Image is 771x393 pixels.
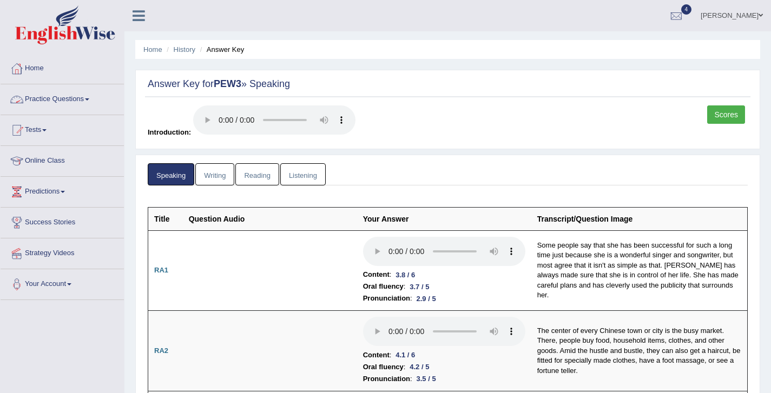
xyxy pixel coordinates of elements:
span: 4 [681,4,692,15]
b: Oral fluency [363,361,404,373]
div: 2.9 / 5 [412,293,440,304]
a: Predictions [1,177,124,204]
a: Speaking [148,163,194,185]
li: : [363,373,525,385]
div: 4.2 / 5 [405,361,433,372]
li: : [363,349,525,361]
div: 4.1 / 6 [391,349,419,361]
b: Content [363,269,390,281]
h2: Answer Key for » Speaking [148,79,748,90]
li: : [363,361,525,373]
a: Scores [707,105,745,124]
th: Transcript/Question Image [531,207,748,230]
a: Success Stories [1,208,124,235]
b: Pronunciation [363,292,410,304]
a: Reading [235,163,279,185]
a: Home [1,54,124,81]
a: Listening [280,163,326,185]
div: 3.5 / 5 [412,373,440,384]
a: History [174,45,195,54]
div: 3.7 / 5 [405,281,433,292]
b: RA2 [154,347,168,355]
li: Answer Key [197,44,245,55]
a: Home [143,45,162,54]
a: Tests [1,115,124,142]
li: : [363,281,525,292]
li: : [363,269,525,281]
a: Writing [195,163,234,185]
span: Introduction: [148,128,191,136]
th: Question Audio [183,207,357,230]
a: Practice Questions [1,84,124,111]
b: Pronunciation [363,373,410,385]
b: RA1 [154,266,168,274]
a: Online Class [1,146,124,173]
strong: PEW3 [214,78,241,89]
b: Oral fluency [363,281,404,292]
div: 3.8 / 6 [391,269,419,281]
a: Your Account [1,269,124,296]
th: Your Answer [357,207,531,230]
b: Content [363,349,390,361]
a: Strategy Videos [1,238,124,265]
td: The center of every Chinese town or city is the busy market. There, people buy food, household it... [531,311,748,391]
td: Some people say that she has been successful for such a long time just because she is a wonderful... [531,230,748,311]
th: Title [148,207,183,230]
li: : [363,292,525,304]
